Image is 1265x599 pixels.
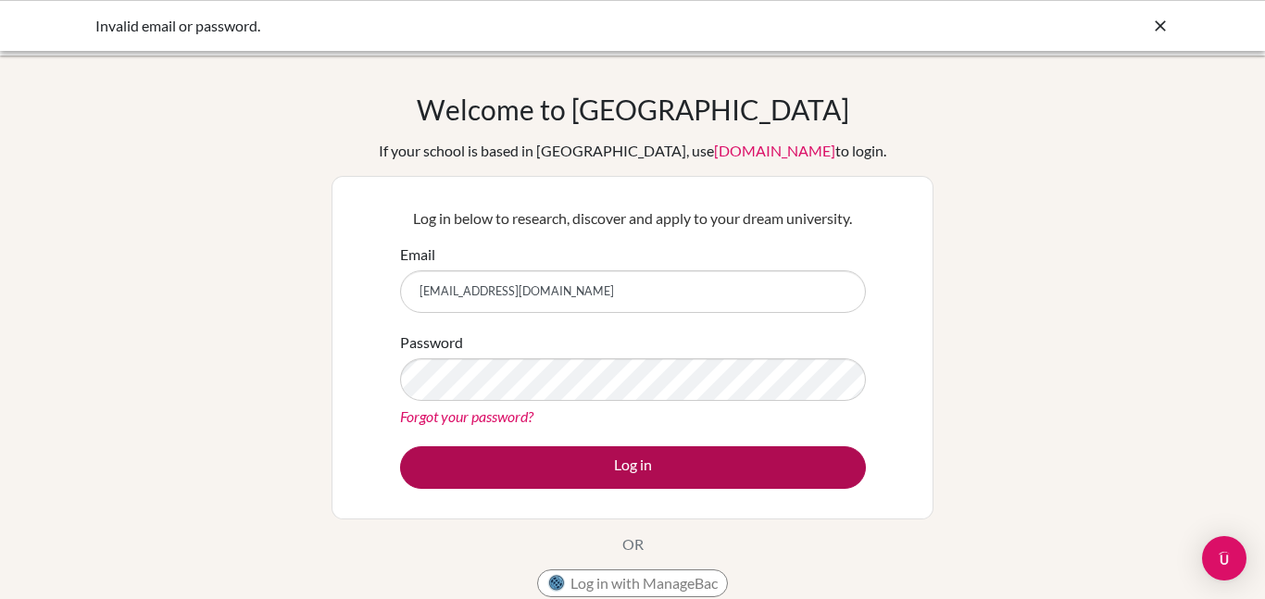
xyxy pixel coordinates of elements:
[400,331,463,354] label: Password
[714,142,835,159] a: [DOMAIN_NAME]
[1202,536,1246,580] div: Open Intercom Messenger
[537,569,728,597] button: Log in with ManageBac
[379,140,886,162] div: If your school is based in [GEOGRAPHIC_DATA], use to login.
[417,93,849,126] h1: Welcome to [GEOGRAPHIC_DATA]
[400,207,866,230] p: Log in below to research, discover and apply to your dream university.
[400,407,533,425] a: Forgot your password?
[400,243,435,266] label: Email
[622,533,644,555] p: OR
[400,446,866,489] button: Log in
[95,15,892,37] div: Invalid email or password.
